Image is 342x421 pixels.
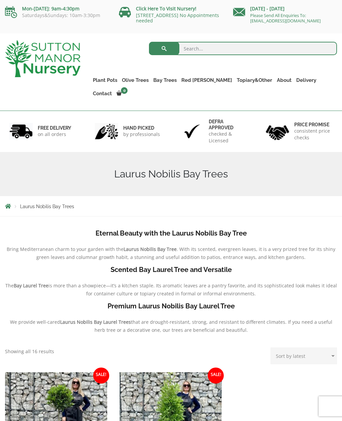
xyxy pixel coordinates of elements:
[120,76,151,85] a: Olive Trees
[20,204,74,209] span: Laurus Nobilis Bay Trees
[5,13,109,18] p: Saturdays&Sundays: 10am-3:30pm
[5,282,14,289] span: The
[271,347,337,364] select: Shop order
[14,282,48,289] b: Bay Laurel Tree
[60,319,131,325] b: Laurus Nobilis Bay Laurel Trees
[250,12,321,24] a: Please Send All Enquiries To: [EMAIL_ADDRESS][DOMAIN_NAME]
[5,5,109,13] p: Mon-[DATE]: 9am-4:30pm
[95,319,332,333] span: that are drought-resistant, strong, and resistant to different climates. If you need a useful her...
[136,5,196,12] a: Click Here To Visit Nursery!
[234,76,275,85] a: Topiary&Other
[48,282,337,297] span: is more than a showpiece—it’s a kitchen staple. Its aromatic leaves are a pantry favorite, and it...
[108,302,235,310] b: Premium Laurus Nobilis Bay Laurel Tree
[266,121,289,141] img: 4.jpg
[114,89,130,98] a: 0
[7,246,124,252] span: Bring Mediterranean charm to your garden with the
[180,123,204,140] img: 3.jpg
[5,40,80,77] img: logo
[5,168,337,180] h1: Laurus Nobilis Bay Trees
[9,123,33,140] img: 1.jpg
[233,5,337,13] p: [DATE] - [DATE]
[95,123,118,140] img: 2.jpg
[294,122,333,128] h6: Price promise
[111,266,232,274] b: Scented Bay Laurel Tree and Versatile
[36,246,335,260] span: . With its scented, evergreen leaves, it is a very prized tree for its shiny green leaves and col...
[5,347,54,356] p: Showing all 16 results
[124,246,177,252] b: Laurus Nobilis Bay Tree
[10,319,60,325] span: We provide well-cared
[294,128,333,141] p: consistent price checks
[91,89,114,98] a: Contact
[179,76,234,85] a: Red [PERSON_NAME]
[38,131,71,138] p: on all orders
[208,368,224,384] span: Sale!
[93,368,109,384] span: Sale!
[151,76,179,85] a: Bay Trees
[275,76,294,85] a: About
[294,76,319,85] a: Delivery
[123,125,160,131] h6: hand picked
[96,229,247,237] b: Eternal Beauty with the Laurus Nobilis Bay Tree
[91,76,120,85] a: Plant Pots
[209,119,247,131] h6: Defra approved
[209,131,247,144] p: checked & Licensed
[149,42,337,55] input: Search...
[136,12,219,24] a: [STREET_ADDRESS] No Appointments needed
[38,125,71,131] h6: FREE DELIVERY
[123,131,160,138] p: by professionals
[5,203,337,209] nav: Breadcrumbs
[121,87,128,94] span: 0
